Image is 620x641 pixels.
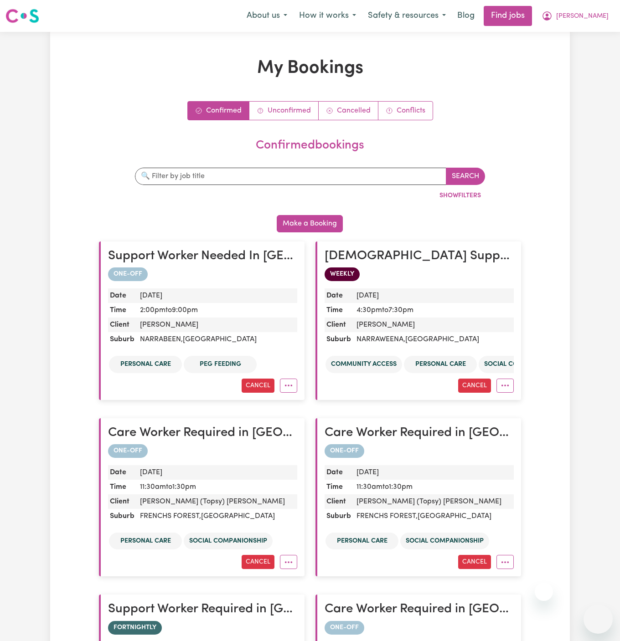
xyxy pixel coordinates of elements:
[325,288,353,303] dt: Date
[400,533,489,550] li: Social companionship
[108,249,297,264] h2: Support Worker Needed In Narrabeen, NSW
[325,602,514,617] h2: Care Worker Required in French Forest, NSW
[108,480,136,494] dt: Time
[325,444,514,458] div: one-off booking
[536,6,615,26] button: My Account
[136,480,297,494] dd: 11:30am to 1:30pm
[325,621,364,635] span: ONE-OFF
[404,356,477,373] li: Personal care
[325,494,353,509] dt: Client
[136,332,297,347] dd: NARRABEEN , [GEOGRAPHIC_DATA]
[325,444,364,458] span: ONE-OFF
[458,555,491,569] button: Cancel
[353,303,514,318] dd: 4:30pm to 7:30pm
[496,555,514,569] button: More options
[108,621,297,635] div: FORTNIGHTLY booking
[362,6,452,26] button: Safety & resources
[325,318,353,332] dt: Client
[325,332,353,347] dt: Suburb
[136,494,297,509] dd: [PERSON_NAME] (Topsy) [PERSON_NAME]
[435,189,485,203] button: ShowFilters
[353,509,514,523] dd: FRENCHS FOREST , [GEOGRAPHIC_DATA]
[378,102,433,120] a: Conflict bookings
[353,494,514,509] dd: [PERSON_NAME] (Topsy) [PERSON_NAME]
[353,288,514,303] dd: [DATE]
[319,102,378,120] a: Cancelled bookings
[325,303,353,318] dt: Time
[280,555,297,569] button: More options
[353,318,514,332] dd: [PERSON_NAME]
[242,555,274,569] button: Cancel
[108,267,297,281] div: one-off booking
[108,621,162,635] span: FORTNIGHTLY
[353,465,514,480] dd: [DATE]
[109,356,182,373] li: Personal care
[535,583,553,601] iframe: Close message
[484,6,532,26] a: Find jobs
[108,318,136,332] dt: Client
[458,379,491,393] button: Cancel
[280,379,297,393] button: More options
[108,426,297,441] h2: Care Worker Required in French Forest, NSW
[135,168,446,185] input: 🔍 Filter by job title
[325,621,514,635] div: one-off booking
[108,509,136,523] dt: Suburb
[325,426,514,441] h2: Care Worker Required in French Forest, NSW
[452,6,480,26] a: Blog
[446,168,485,185] button: Search
[184,533,273,550] li: Social companionship
[325,509,353,523] dt: Suburb
[136,465,297,480] dd: [DATE]
[136,288,297,303] dd: [DATE]
[325,533,398,550] li: Personal care
[325,249,514,264] h2: Female Support Worker Needed For Personal Care In Narraweena, NSW
[5,5,39,26] a: Careseekers logo
[108,444,148,458] span: ONE-OFF
[241,6,293,26] button: About us
[108,465,136,480] dt: Date
[99,57,521,79] h1: My Bookings
[136,509,297,523] dd: FRENCHS FOREST , [GEOGRAPHIC_DATA]
[584,605,613,634] iframe: Button to launch messaging window
[108,332,136,347] dt: Suburb
[108,444,297,458] div: one-off booking
[496,379,514,393] button: More options
[325,267,360,281] span: WEEKLY
[439,192,458,199] span: Show
[325,356,402,373] li: Community access
[556,11,609,21] span: [PERSON_NAME]
[353,480,514,494] dd: 11:30am to 1:30pm
[108,267,148,281] span: ONE-OFF
[108,602,297,617] h2: Support Worker Required in Frenches Forest, NSW
[108,494,136,509] dt: Client
[109,533,182,550] li: Personal care
[136,303,297,318] dd: 2:00pm to 9:00pm
[325,480,353,494] dt: Time
[293,6,362,26] button: How it works
[103,138,517,153] h2: confirmed bookings
[249,102,319,120] a: Unconfirmed bookings
[5,8,39,24] img: Careseekers logo
[136,318,297,332] dd: [PERSON_NAME]
[479,356,568,373] li: Social companionship
[108,303,136,318] dt: Time
[184,356,257,373] li: PEG feeding
[242,379,274,393] button: Cancel
[325,465,353,480] dt: Date
[108,288,136,303] dt: Date
[277,215,343,232] button: Make a Booking
[353,332,514,347] dd: NARRAWEENA , [GEOGRAPHIC_DATA]
[325,267,514,281] div: WEEKLY booking
[188,102,249,120] a: Confirmed bookings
